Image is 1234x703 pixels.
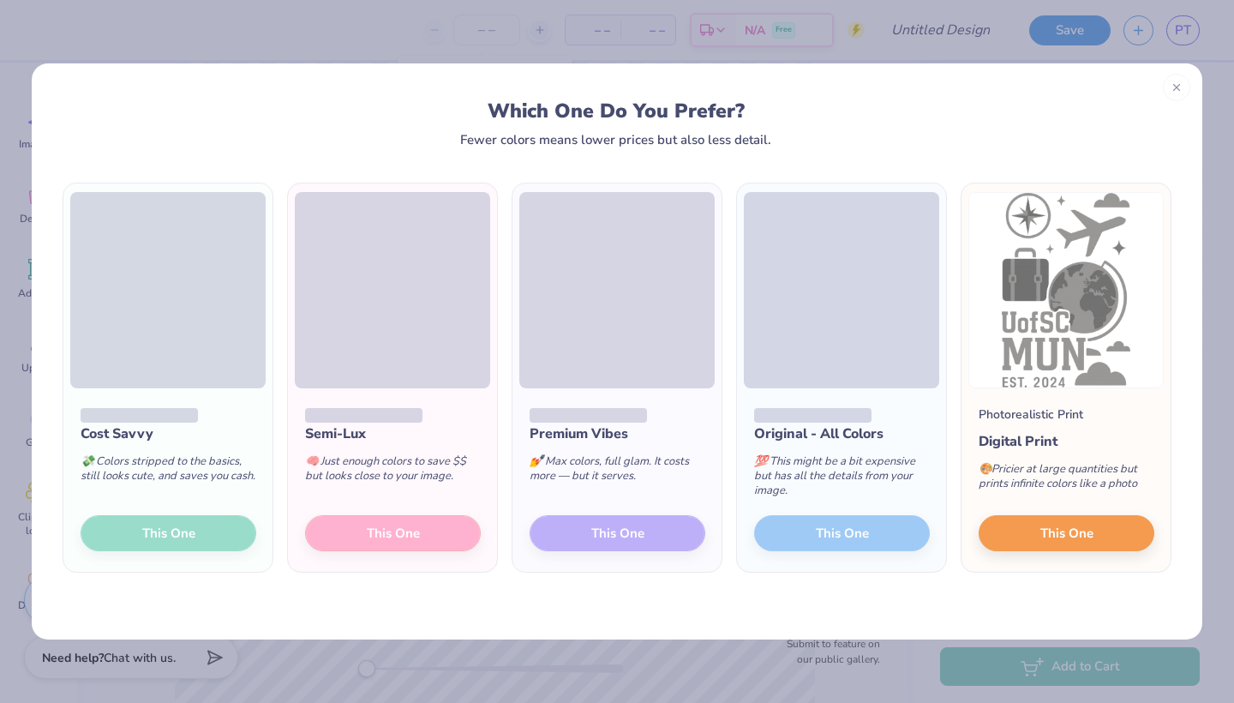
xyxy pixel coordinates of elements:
div: Semi-Lux [305,424,481,444]
span: 💸 [81,454,94,469]
span: 💅 [530,454,543,469]
div: This might be a bit expensive but has all the details from your image. [754,444,930,515]
div: Max colors, full glam. It costs more — but it serves. [530,444,705,501]
div: Digital Print [979,431,1154,452]
span: 🧠 [305,454,319,469]
div: Which One Do You Prefer? [79,99,1154,123]
div: Just enough colors to save $$ but looks close to your image. [305,444,481,501]
span: 💯 [754,454,768,469]
div: Photorealistic Print [979,406,1083,424]
div: Premium Vibes [530,424,705,444]
span: This One [1040,524,1093,544]
img: Photorealistic preview [968,192,1164,388]
div: Original - All Colors [754,424,930,444]
span: 🎨 [979,461,992,477]
div: Pricier at large quantities but prints infinite colors like a photo [979,452,1154,508]
div: Cost Savvy [81,424,256,444]
button: This One [979,515,1154,551]
div: Fewer colors means lower prices but also less detail. [460,133,771,147]
div: Colors stripped to the basics, still looks cute, and saves you cash. [81,444,256,501]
